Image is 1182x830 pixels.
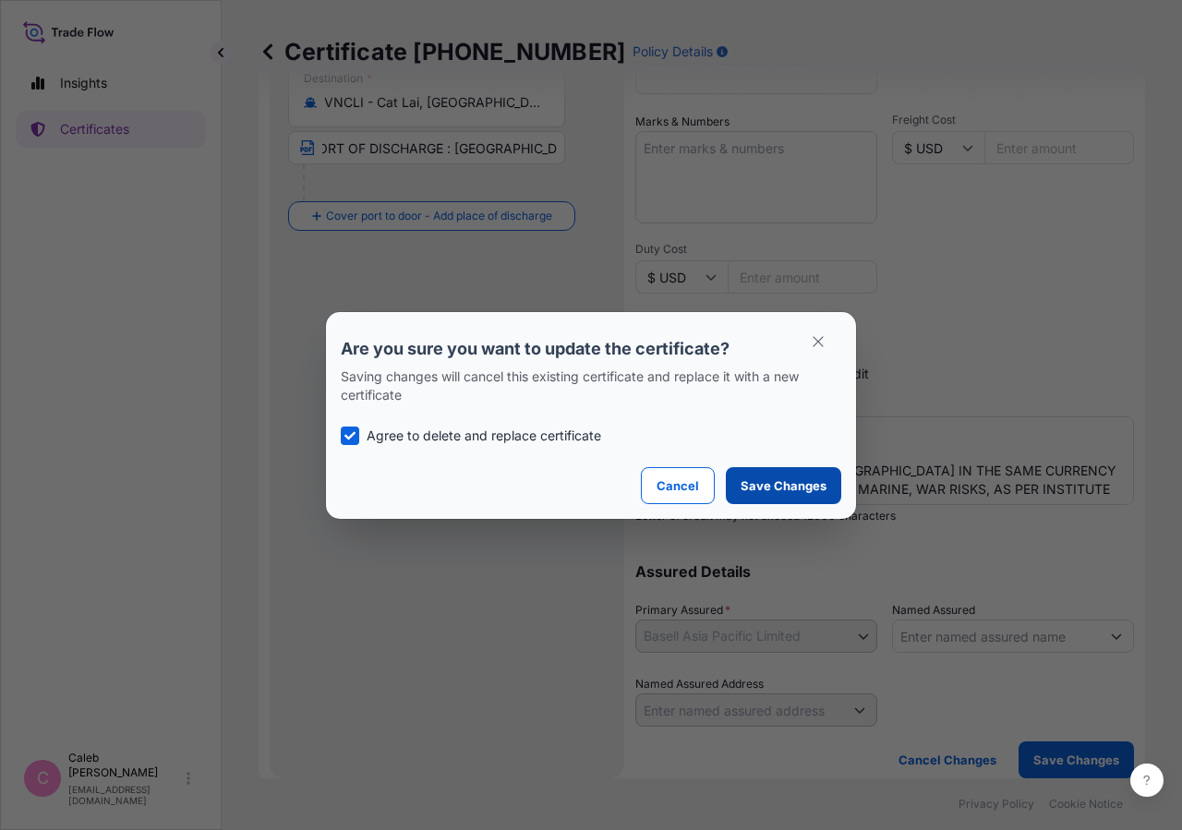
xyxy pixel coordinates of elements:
[726,467,841,504] button: Save Changes
[657,476,699,495] p: Cancel
[341,367,841,404] p: Saving changes will cancel this existing certificate and replace it with a new certificate
[641,467,715,504] button: Cancel
[367,427,601,445] p: Agree to delete and replace certificate
[741,476,826,495] p: Save Changes
[341,338,841,360] p: Are you sure you want to update the certificate?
